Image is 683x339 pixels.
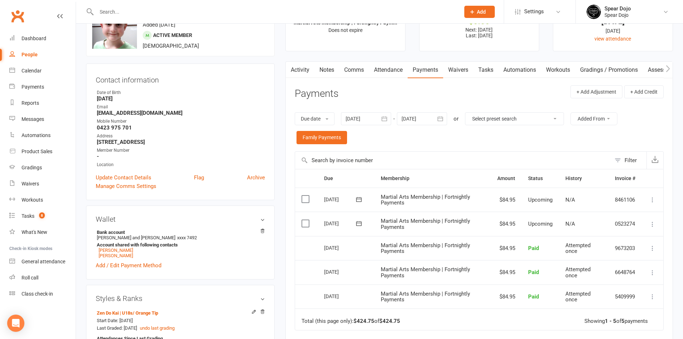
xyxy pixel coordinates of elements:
[473,62,498,78] a: Tasks
[133,310,158,316] span: / Orange Tip
[324,242,357,253] div: [DATE]
[381,266,470,279] span: Martial Arts Membership | Fortnightly Payments
[99,248,133,253] a: [PERSON_NAME]
[339,62,369,78] a: Comms
[22,84,44,90] div: Payments
[560,27,666,35] div: [DATE]
[297,131,347,144] a: Family Payments
[22,68,42,74] div: Calendar
[96,295,265,302] h3: Styles & Ranks
[22,181,39,187] div: Waivers
[426,27,532,38] p: Next: [DATE] Last: [DATE]
[97,161,265,168] div: Location
[9,160,76,176] a: Gradings
[565,221,575,227] span: N/A
[491,236,522,260] td: $84.95
[565,291,590,303] span: Attempted once
[143,43,199,49] span: [DEMOGRAPHIC_DATA]
[9,270,76,286] a: Roll call
[528,293,539,300] span: Paid
[570,112,617,125] button: Added From
[97,104,265,110] div: Email
[528,245,539,251] span: Paid
[92,4,137,49] img: image1631692429.png
[454,114,459,123] div: or
[9,47,76,63] a: People
[381,218,470,230] span: Martial Arts Membership | Fortnightly Payments
[22,275,38,281] div: Roll call
[625,156,637,165] div: Filter
[491,169,522,188] th: Amount
[97,318,133,323] span: Start Date: [DATE]
[22,259,65,264] div: General attendance
[608,212,642,236] td: 0523274
[97,230,261,235] strong: Bank account
[22,213,34,219] div: Tasks
[9,79,76,95] a: Payments
[560,18,666,25] div: [DATE]
[608,169,642,188] th: Invoice #
[608,260,642,284] td: 6648764
[153,32,192,38] span: Active member
[96,182,156,190] a: Manage Comms Settings
[604,5,631,12] div: Spear Dojo
[605,318,616,324] strong: 1 - 5
[9,63,76,79] a: Calendar
[22,116,44,122] div: Messages
[587,5,601,19] img: thumb_image1623745760.png
[97,153,265,160] strong: -
[9,30,76,47] a: Dashboard
[97,133,265,140] div: Address
[528,269,539,276] span: Paid
[97,147,265,154] div: Member Number
[9,143,76,160] a: Product Sales
[374,169,491,188] th: Membership
[608,236,642,260] td: 9673203
[9,254,76,270] a: General attendance kiosk mode
[302,318,400,324] div: Total (this page only): of
[96,215,265,223] h3: Wallet
[9,111,76,127] a: Messages
[426,18,532,25] div: $0.00
[524,4,544,20] span: Settings
[541,62,575,78] a: Workouts
[22,165,42,170] div: Gradings
[9,176,76,192] a: Waivers
[491,284,522,309] td: $84.95
[97,139,265,145] strong: [STREET_ADDRESS]
[318,169,374,188] th: Due
[39,212,45,218] span: 8
[286,62,314,78] a: Activity
[624,85,664,98] button: + Add Credit
[96,261,161,270] a: Add / Edit Payment Method
[97,242,261,248] strong: Account shared with following contacts
[464,6,495,18] button: Add
[584,318,648,324] div: Showing of payments
[295,88,338,99] h3: Payments
[608,188,642,212] td: 8461106
[22,291,53,297] div: Class check-in
[97,118,265,125] div: Mobile Number
[443,62,473,78] a: Waivers
[97,89,265,96] div: Date of Birth
[324,291,357,302] div: [DATE]
[408,62,443,78] a: Payments
[604,12,631,18] div: Spear Dojo
[99,253,133,258] a: [PERSON_NAME]
[491,188,522,212] td: $84.95
[559,169,608,188] th: History
[522,169,559,188] th: Status
[611,152,646,169] button: Filter
[9,127,76,143] a: Automations
[97,110,265,116] strong: [EMAIL_ADDRESS][DOMAIN_NAME]
[247,173,265,182] a: Archive
[354,318,374,324] strong: $424.75
[97,124,265,131] strong: 0423 975 701
[9,224,76,240] a: What's New
[9,7,27,25] a: Clubworx
[22,132,51,138] div: Automations
[22,197,43,203] div: Workouts
[594,36,631,42] a: view attendance
[491,260,522,284] td: $84.95
[295,152,611,169] input: Search by invoice number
